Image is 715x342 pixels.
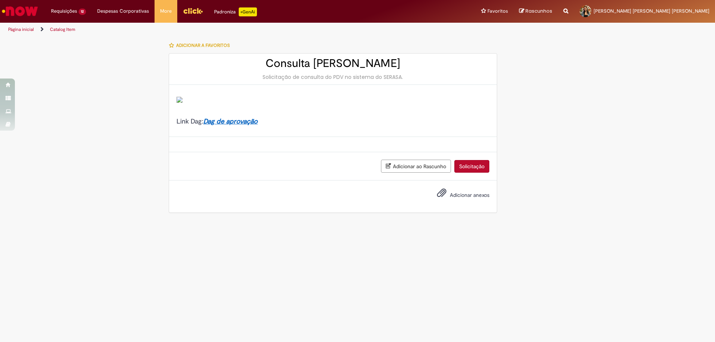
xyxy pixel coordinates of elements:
span: Rascunhos [525,7,552,15]
img: ServiceNow [1,4,39,19]
h2: Consulta [PERSON_NAME] [177,57,489,70]
button: Solicitação [454,160,489,173]
a: Dag de aprovação [203,117,258,126]
button: Adicionar a Favoritos [169,38,234,53]
p: +GenAi [239,7,257,16]
span: Adicionar a Favoritos [176,42,230,48]
span: 12 [79,9,86,15]
span: Despesas Corporativas [97,7,149,15]
img: click_logo_yellow_360x200.png [183,5,203,16]
span: More [160,7,172,15]
div: Solicitação de consulta do PDV no sistema do SERASA. [177,73,489,81]
button: Adicionar ao Rascunho [381,160,451,173]
span: [PERSON_NAME] [PERSON_NAME] [PERSON_NAME] [594,8,709,14]
a: Rascunhos [519,8,552,15]
span: Requisições [51,7,77,15]
div: Padroniza [214,7,257,16]
a: Página inicial [8,26,34,32]
ul: Trilhas de página [6,23,471,36]
span: Adicionar anexos [450,192,489,198]
span: Favoritos [487,7,508,15]
h4: Link Dag: [177,118,489,125]
a: Catalog Item [50,26,75,32]
button: Adicionar anexos [435,186,448,203]
img: sys_attachment.do [177,97,182,103]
